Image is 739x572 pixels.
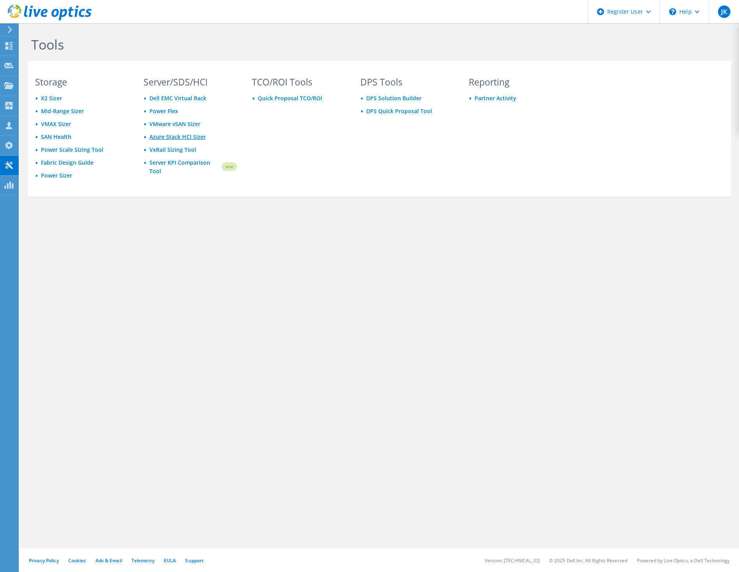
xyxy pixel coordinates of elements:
[68,557,86,564] a: Cookies
[149,133,206,140] a: Azure Stack HCI Sizer
[41,94,62,102] a: X2 Sizer
[485,557,540,564] li: Version: [TECHNICAL_ID]
[149,158,220,176] a: Server KPI Comparison Tool
[149,120,200,128] a: VMware vSAN Sizer
[220,158,237,176] img: new-badge.svg
[41,133,71,140] a: SAN Health
[366,107,432,115] a: DPS Quick Proposal Tool
[258,94,322,102] a: Quick Proposal TCO/ROI
[637,557,730,564] li: Powered by Live Optics, a Dell Technology
[144,78,237,86] h3: Server/SDS/HCI
[41,172,72,179] a: Power Sizer
[252,78,346,86] h3: TCO/ROI Tools
[549,557,627,564] li: © 2025 Dell Inc. All Rights Reserved
[149,107,178,115] a: Power Flex
[41,107,84,115] a: Mid-Range Sizer
[366,94,422,102] a: DPS Solution Builder
[41,159,94,166] a: Fabric Design Guide
[29,557,59,564] a: Privacy Policy
[41,146,103,153] a: Power Scale Sizing Tool
[41,120,71,128] a: VMAX Sizer
[131,557,154,564] a: Telemetry
[360,78,454,86] h3: DPS Tools
[669,8,676,15] svg: \n
[469,78,562,86] h3: Reporting
[475,94,516,102] a: Partner Activity
[718,5,730,18] span: JK
[164,557,176,564] a: EULA
[149,146,196,153] a: VxRail Sizing Tool
[149,94,206,102] a: Dell EMC Virtual Rack
[185,557,204,564] a: Support
[96,557,122,564] a: Ads & Email
[35,78,129,86] h3: Storage
[31,36,558,53] h1: Tools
